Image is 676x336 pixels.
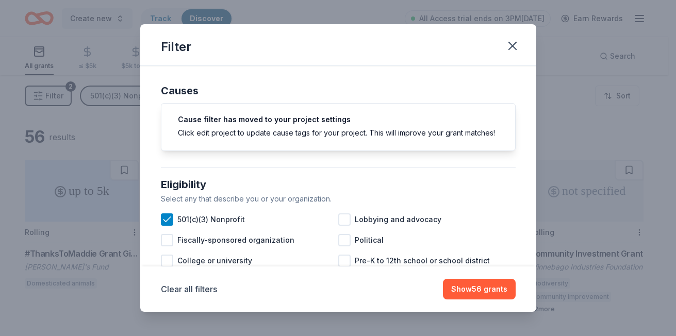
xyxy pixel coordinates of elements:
span: Lobbying and advocacy [355,213,441,226]
h5: Cause filter has moved to your project settings [178,116,499,123]
span: Pre-K to 12th school or school district [355,255,490,267]
button: Clear all filters [161,283,217,295]
span: Fiscally-sponsored organization [177,234,294,246]
div: Select any that describe you or your organization. [161,193,516,205]
button: Show56 grants [443,279,516,299]
div: Filter [161,39,191,55]
div: Click edit project to update cause tags for your project. This will improve your grant matches! [178,127,499,138]
span: 501(c)(3) Nonprofit [177,213,245,226]
span: Political [355,234,384,246]
div: Eligibility [161,176,516,193]
div: Causes [161,82,516,99]
span: College or university [177,255,252,267]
